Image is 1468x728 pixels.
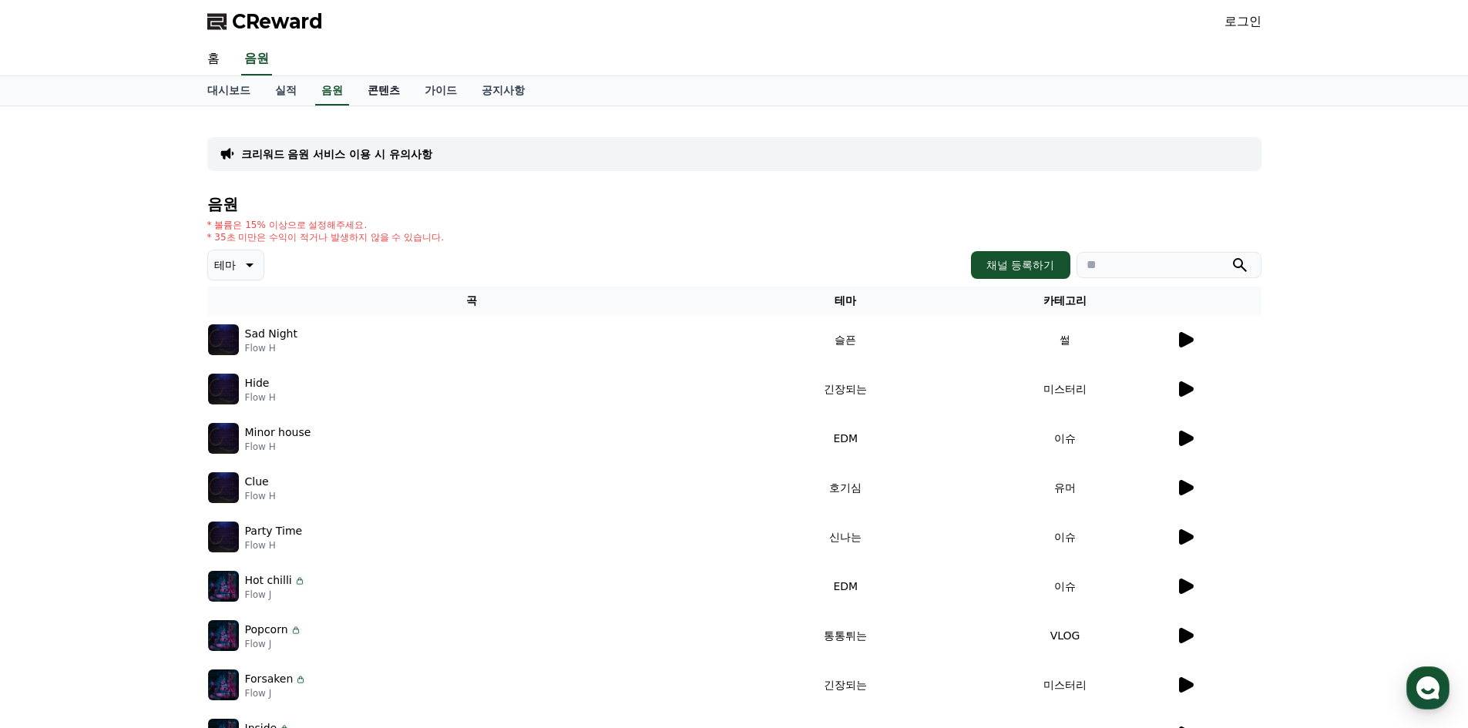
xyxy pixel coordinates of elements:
[736,562,956,611] td: EDM
[208,571,239,602] img: music
[195,43,232,75] a: 홈
[208,324,239,355] img: music
[736,315,956,364] td: 슬픈
[245,474,269,490] p: Clue
[736,660,956,710] td: 긴장되는
[195,76,263,106] a: 대시보드
[245,687,307,699] p: Flow J
[736,611,956,660] td: 통통튀는
[245,539,303,552] p: Flow H
[199,488,296,527] a: 설정
[208,620,239,651] img: music
[469,76,537,106] a: 공지사항
[245,671,294,687] p: Forsaken
[736,287,956,315] th: 테마
[245,342,297,354] p: Flow H
[208,669,239,700] img: music
[245,326,297,342] p: Sad Night
[208,374,239,404] img: music
[412,76,469,106] a: 가이드
[238,512,257,524] span: 설정
[956,611,1175,660] td: VLOG
[245,391,276,404] p: Flow H
[207,9,323,34] a: CReward
[956,660,1175,710] td: 미스터리
[49,512,58,524] span: 홈
[956,512,1175,562] td: 이슈
[956,315,1175,364] td: 썰
[736,414,956,463] td: EDM
[263,76,309,106] a: 실적
[207,231,445,243] p: * 35초 미만은 수익이 적거나 발생하지 않을 수 있습니다.
[5,488,102,527] a: 홈
[245,424,311,441] p: Minor house
[207,287,736,315] th: 곡
[141,512,160,525] span: 대화
[232,9,323,34] span: CReward
[971,251,1070,279] button: 채널 등록하기
[245,572,292,589] p: Hot chilli
[736,463,956,512] td: 호기심
[245,589,306,601] p: Flow J
[956,414,1175,463] td: 이슈
[241,43,272,75] a: 음원
[355,76,412,106] a: 콘텐츠
[208,423,239,454] img: music
[245,490,276,502] p: Flow H
[315,76,349,106] a: 음원
[241,146,432,162] a: 크리워드 음원 서비스 이용 시 유의사항
[207,196,1261,213] h4: 음원
[245,441,311,453] p: Flow H
[102,488,199,527] a: 대화
[207,219,445,231] p: * 볼륨은 15% 이상으로 설정해주세요.
[208,522,239,552] img: music
[956,364,1175,414] td: 미스터리
[245,375,270,391] p: Hide
[1224,12,1261,31] a: 로그인
[245,523,303,539] p: Party Time
[245,622,288,638] p: Popcorn
[736,364,956,414] td: 긴장되는
[956,287,1175,315] th: 카테고리
[208,472,239,503] img: music
[207,250,264,280] button: 테마
[245,638,302,650] p: Flow J
[736,512,956,562] td: 신나는
[214,254,236,276] p: 테마
[956,562,1175,611] td: 이슈
[956,463,1175,512] td: 유머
